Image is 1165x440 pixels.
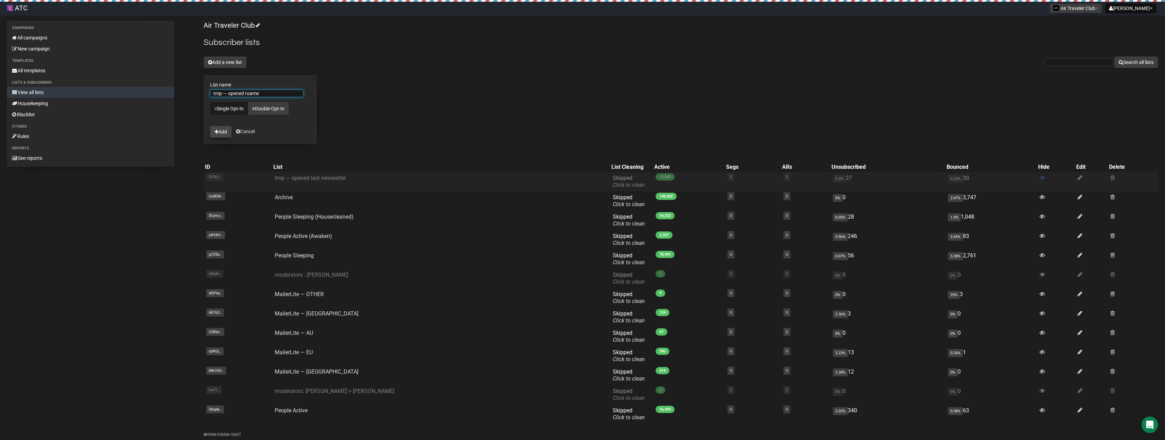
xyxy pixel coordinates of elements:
a: Click to clean [613,259,645,266]
a: moderators: [PERSON_NAME] + [PERSON_NAME] [275,388,394,394]
input: The name of your new list [210,90,303,97]
span: U2Bke.. [206,328,224,336]
a: Click to clean [613,337,645,343]
span: 25% [948,291,960,299]
span: 0.26% [948,349,963,357]
th: Unsubscribed: No sort applied, activate to apply an ascending sort [830,162,945,172]
a: MailerLite — OTHER [275,291,324,297]
a: 0 [786,310,788,315]
td: 13 [830,346,945,366]
td: 246 [830,230,945,249]
button: Search all lists [1114,56,1158,68]
li: Lists & subscribers [7,79,174,87]
a: Housekeeping [7,98,174,109]
span: 2.47% [948,194,963,202]
td: 0 [830,327,945,346]
button: Air Traveler Club [1050,3,1102,13]
span: Skipped [613,233,645,246]
span: Skipped [613,272,645,285]
span: 78,941 [656,251,675,258]
td: 0 [830,288,945,308]
th: Edit: No sort applied, sorting is disabled [1075,162,1108,172]
span: 3.23% [833,349,848,357]
div: Hide [1038,164,1074,171]
div: List Cleaning [611,164,646,171]
span: 0% [948,330,958,338]
a: 0 [786,252,788,257]
span: Skipped [613,291,645,304]
a: Single Opt-In [210,102,248,115]
span: 1 [656,270,665,277]
a: 0 [730,407,732,412]
img: 1.png [1053,5,1059,11]
a: People Sleeping [275,252,314,259]
a: 0 [786,175,788,179]
td: 0 [945,327,1037,346]
td: 3 [830,308,945,327]
span: y4HXH.. [206,231,225,239]
a: MailerLite — [GEOGRAPHIC_DATA] [275,368,358,375]
a: Cancel [236,129,255,134]
span: 0.22% [948,175,963,183]
th: Delete: No sort applied, sorting is disabled [1108,162,1158,172]
a: Blacklist [7,109,174,120]
a: 0 [730,233,732,237]
td: 30 [945,172,1037,191]
a: Click to clean [613,414,645,421]
span: 124 [656,309,669,316]
span: lwiTl.. [206,386,222,394]
span: Skipped [613,310,645,324]
span: 5Xqda.. [206,405,224,413]
a: Click to clean [613,395,645,401]
td: 0 [830,385,945,404]
span: 3.38% [948,252,963,260]
span: ojWOj.. [206,347,224,355]
td: 0 [945,385,1037,404]
a: 0 [730,194,732,199]
span: Skipped [613,213,645,227]
td: 12 [830,366,945,385]
a: 0 [786,272,788,276]
div: Delete [1109,164,1157,171]
img: b03f53227365e4ea0ce5c13ff1f101fd [7,5,13,11]
span: Cs8EM.. [206,192,225,200]
span: 3.44% [948,233,963,241]
a: People Active [275,407,308,414]
span: Skipped [613,175,645,188]
a: Click to clean [613,182,645,188]
span: Skipped [613,330,645,343]
h2: Subscriber lists [204,36,1158,49]
button: [PERSON_NAME] [1105,3,1156,13]
a: 0 [786,233,788,237]
td: 28 [830,211,945,230]
span: 2 [656,386,665,394]
span: dQPIw.. [206,289,224,297]
a: 0 [786,407,788,412]
a: 0 [730,272,732,276]
a: New campaign [7,43,174,54]
div: ID [205,164,270,171]
a: Archive [275,194,293,201]
span: 0.07% [833,252,848,260]
span: 2,327 [656,231,673,239]
a: 0 [786,213,788,218]
a: 0 [730,388,732,392]
div: Edit [1076,164,1106,171]
a: 0 [730,330,732,334]
td: 1 [945,346,1037,366]
div: Segs [726,164,774,171]
span: 0.05% [833,213,848,221]
span: Skipped [613,388,645,401]
a: 0 [730,310,732,315]
span: 54,222 [656,212,675,219]
span: 390 [656,348,669,355]
a: moderators : [PERSON_NAME] [275,272,348,278]
a: 0 [786,349,788,354]
span: 0% [948,272,958,279]
div: List [273,164,603,171]
th: ID: No sort applied, sorting is disabled [204,162,272,172]
a: 0 [730,368,732,373]
a: All campaigns [7,32,174,43]
a: Click to clean [613,240,645,246]
span: 2.28% [833,368,848,376]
